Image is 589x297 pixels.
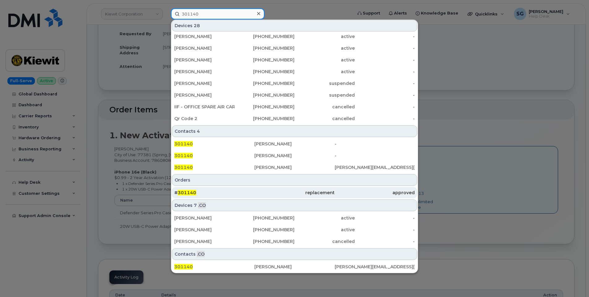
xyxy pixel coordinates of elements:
div: [PERSON_NAME] [254,264,334,270]
a: #301140replacementapproved [172,187,417,198]
div: Contacts [172,125,417,137]
span: 301140 [174,141,193,147]
a: 301140[PERSON_NAME]- [172,138,417,149]
div: suspended [294,80,355,86]
div: [PERSON_NAME] [174,80,235,86]
a: 301140[PERSON_NAME][PERSON_NAME][EMAIL_ADDRESS][PERSON_NAME][DOMAIN_NAME] [172,162,417,173]
div: - [355,33,415,40]
div: active [294,45,355,51]
div: Contacts [172,248,417,260]
div: active [294,227,355,233]
span: 301140 [174,264,193,270]
div: [PERSON_NAME] [174,92,235,98]
div: [PERSON_NAME] [174,57,235,63]
div: [PERSON_NAME] [254,164,334,170]
a: [PERSON_NAME][PHONE_NUMBER]cancelled- [172,236,417,247]
a: [PERSON_NAME][PHONE_NUMBER]suspended- [172,78,417,89]
div: - [335,141,415,147]
a: [PERSON_NAME][PHONE_NUMBER]suspended- [172,90,417,101]
span: 301140 [174,165,193,170]
div: cancelled [294,115,355,122]
span: .CO [198,202,206,208]
div: - [355,45,415,51]
span: 4 [197,128,200,134]
div: [PERSON_NAME] [174,227,235,233]
div: - [355,104,415,110]
div: [PERSON_NAME] [174,33,235,40]
div: active [294,69,355,75]
div: active [294,57,355,63]
a: [PERSON_NAME][PHONE_NUMBER]active- [172,224,417,235]
div: Qr Code 2 [174,115,235,122]
div: [PERSON_NAME] [254,141,334,147]
div: replacement [254,190,334,196]
div: - [355,80,415,86]
a: [PERSON_NAME][PHONE_NUMBER]active- [172,43,417,54]
div: - [355,115,415,122]
div: cancelled [294,238,355,245]
a: [PERSON_NAME][PHONE_NUMBER]active- [172,54,417,65]
div: - [355,57,415,63]
input: Find something... [171,8,265,19]
span: 301140 [178,190,196,195]
div: [PERSON_NAME] [174,215,235,221]
div: [PERSON_NAME] [174,45,235,51]
div: Devices [172,20,417,31]
div: - [355,215,415,221]
a: [PERSON_NAME][PHONE_NUMBER]active- [172,212,417,224]
a: Qr Code 2[PHONE_NUMBER]cancelled- [172,113,417,124]
div: [PHONE_NUMBER] [235,33,295,40]
div: [PHONE_NUMBER] [235,45,295,51]
div: [PHONE_NUMBER] [235,227,295,233]
div: [PHONE_NUMBER] [235,104,295,110]
a: [PERSON_NAME][PHONE_NUMBER]active- [172,66,417,77]
a: [PERSON_NAME][PHONE_NUMBER]active- [172,31,417,42]
div: active [294,33,355,40]
span: 28 [194,23,200,29]
div: [PHONE_NUMBER] [235,115,295,122]
div: - [355,227,415,233]
div: - [355,238,415,245]
span: 7 [194,202,197,208]
div: active [294,215,355,221]
div: approved [335,190,415,196]
a: 301140[PERSON_NAME]- [172,150,417,161]
div: - [355,69,415,75]
div: - [335,153,415,159]
div: [PERSON_NAME][EMAIL_ADDRESS][PERSON_NAME][DOMAIN_NAME] [335,164,415,170]
div: cancelled [294,104,355,110]
div: [PERSON_NAME][EMAIL_ADDRESS][PERSON_NAME][DOMAIN_NAME] [335,264,415,270]
div: [PHONE_NUMBER] [235,215,295,221]
span: 301140 [174,153,193,158]
div: [PHONE_NUMBER] [235,92,295,98]
div: [PHONE_NUMBER] [235,238,295,245]
div: Orders [172,174,417,186]
a: 301140[PERSON_NAME][PERSON_NAME][EMAIL_ADDRESS][PERSON_NAME][DOMAIN_NAME] [172,261,417,272]
div: # [174,190,254,196]
div: [PHONE_NUMBER] [235,57,295,63]
div: [PERSON_NAME] [174,238,235,245]
div: IIF - OFFICE SPARE AIR CARD [174,104,235,110]
div: [PERSON_NAME] [254,153,334,159]
div: [PERSON_NAME] [174,69,235,75]
a: IIF - OFFICE SPARE AIR CARD[PHONE_NUMBER]cancelled- [172,101,417,112]
div: suspended [294,92,355,98]
div: [PHONE_NUMBER] [235,80,295,86]
div: - [355,92,415,98]
iframe: Messenger Launcher [562,270,584,292]
span: .CO [197,251,205,257]
div: Devices [172,199,417,211]
div: [PHONE_NUMBER] [235,69,295,75]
